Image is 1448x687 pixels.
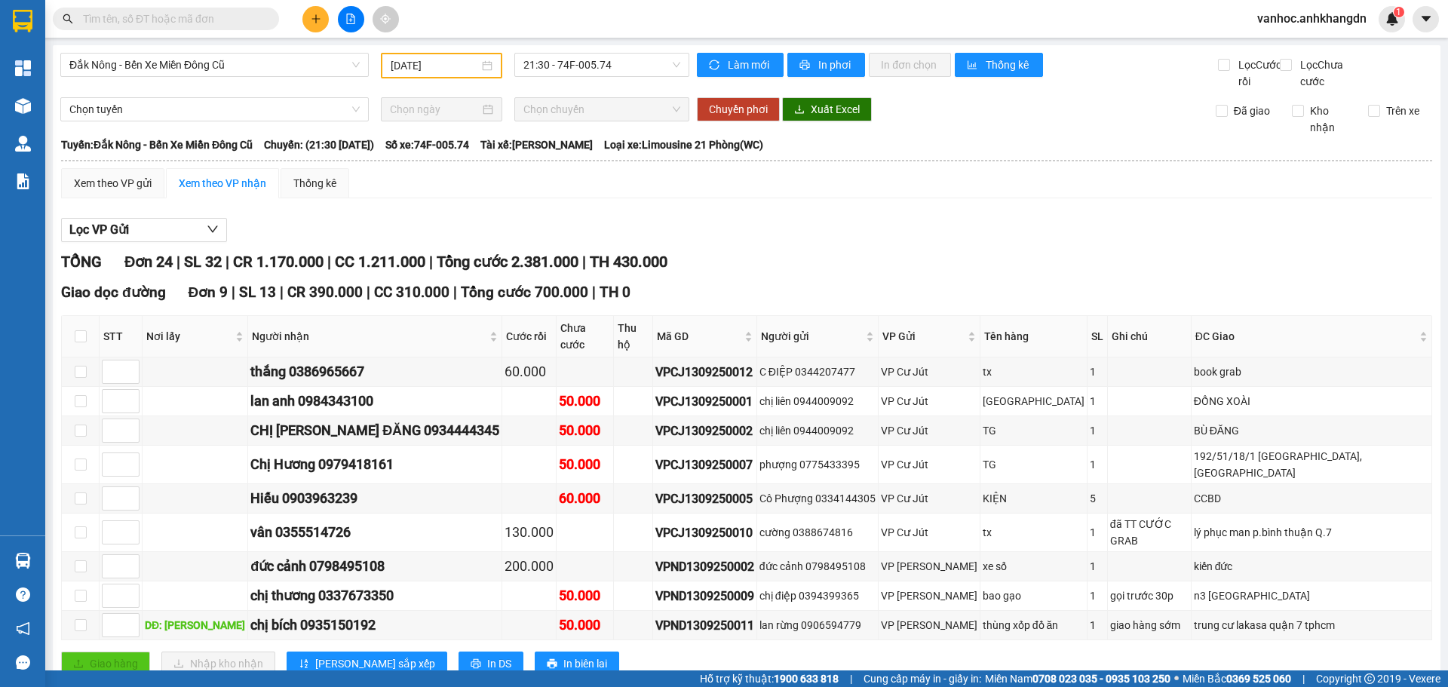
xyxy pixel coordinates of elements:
th: STT [100,316,143,357]
div: giao hàng sớm [1110,617,1189,633]
span: message [16,655,30,670]
td: VP Nam Dong [879,581,980,611]
td: VPND1309250009 [653,581,757,611]
span: In biên lai [563,655,607,672]
div: 1 [1090,587,1105,604]
div: đức cảnh 0798495108 [250,556,499,577]
td: VP Cư Jút [879,387,980,416]
div: TG [983,422,1084,439]
strong: 1900 633 818 [774,673,839,685]
span: Làm mới [728,57,772,73]
td: VP Cư Jút [879,416,980,446]
span: Số xe: 74F-005.74 [385,136,469,153]
span: | [367,284,370,301]
div: phượng 0775433395 [759,456,876,473]
span: TH 0 [600,284,630,301]
span: sort-ascending [299,658,309,670]
div: chị điệp 0394399365 [759,587,876,604]
span: Đã giao [1228,103,1276,119]
span: bar-chart [967,60,980,72]
div: C ĐIỆP 0344207477 [759,363,876,380]
div: Chị Hương 0979418161 [250,454,499,475]
button: uploadGiao hàng [61,652,150,676]
div: 1 [1090,422,1105,439]
div: lý phục man p.bình thuận Q.7 [1194,524,1429,541]
div: CCBD [1194,490,1429,507]
span: plus [311,14,321,24]
b: Tuyến: Đắk Nông - Bến Xe Miền Đông Cũ [61,139,253,151]
span: copyright [1364,673,1375,684]
button: Lọc VP Gửi [61,218,227,242]
span: | [429,253,433,271]
div: VP [PERSON_NAME] [881,617,977,633]
div: TG [983,456,1084,473]
span: Đắk Nông - Bến Xe Miền Đông Cũ [69,54,360,76]
span: In DS [487,655,511,672]
button: printerIn biên lai [535,652,619,676]
div: ĐỒNG XOÀI [1194,393,1429,409]
div: trung cư lakasa quận 7 tphcm [1194,617,1429,633]
button: printerIn phơi [787,53,865,77]
span: Tổng cước 700.000 [461,284,588,301]
div: 1 [1090,363,1105,380]
div: CHỊ [PERSON_NAME] ĐĂNG 0934444345 [250,420,499,441]
span: CR 1.170.000 [233,253,324,271]
div: VPND1309250011 [655,616,754,635]
img: icon-new-feature [1385,12,1399,26]
span: | [850,670,852,687]
button: In đơn chọn [869,53,951,77]
span: Trên xe [1380,103,1425,119]
div: Hiếu 0903963239 [250,488,499,509]
div: lan anh 0984343100 [250,391,499,412]
button: downloadNhập kho nhận [161,652,275,676]
div: [GEOGRAPHIC_DATA] [983,393,1084,409]
img: solution-icon [15,173,31,189]
div: VP Cư Jút [881,456,977,473]
div: bao gạo [983,587,1084,604]
span: | [327,253,331,271]
div: BÙ ĐĂNG [1194,422,1429,439]
strong: 0369 525 060 [1226,673,1291,685]
input: Tìm tên, số ĐT hoặc mã đơn [83,11,261,27]
span: Đơn 24 [124,253,173,271]
button: downloadXuất Excel [782,97,872,121]
td: VP Cư Jút [879,514,980,552]
span: Chọn tuyến [69,98,360,121]
span: Chuyến: (21:30 [DATE]) [264,136,374,153]
span: Tổng cước 2.381.000 [437,253,578,271]
span: ĐC Giao [1195,328,1416,345]
span: 1 [1396,7,1401,17]
td: VP Cư Jút [879,484,980,514]
button: file-add [338,6,364,32]
span: | [280,284,284,301]
div: VPCJ1309250001 [655,392,754,411]
div: VP Cư Jút [881,422,977,439]
div: KIỆN [983,490,1084,507]
div: thắng 0386965667 [250,361,499,382]
td: VP Cư Jút [879,446,980,484]
span: printer [799,60,812,72]
div: Cô Phượng 0334144305 [759,490,876,507]
td: VPCJ1309250012 [653,357,757,387]
button: bar-chartThống kê [955,53,1043,77]
strong: 0708 023 035 - 0935 103 250 [1032,673,1170,685]
div: 1 [1090,558,1105,575]
div: 50.000 [559,391,611,412]
th: Tên hàng [980,316,1088,357]
div: 50.000 [559,420,611,441]
div: n3 [GEOGRAPHIC_DATA] [1194,587,1429,604]
th: Cước rồi [502,316,557,357]
div: 1 [1090,524,1105,541]
input: Chọn ngày [390,101,480,118]
div: 130.000 [505,522,554,543]
span: Cung cấp máy in - giấy in: [864,670,981,687]
div: 50.000 [559,615,611,636]
div: 200.000 [505,556,554,577]
img: warehouse-icon [15,553,31,569]
span: ⚪️ [1174,676,1179,682]
div: 50.000 [559,454,611,475]
div: book grab [1194,363,1429,380]
span: download [794,104,805,116]
span: | [232,284,235,301]
th: Thu hộ [614,316,653,357]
